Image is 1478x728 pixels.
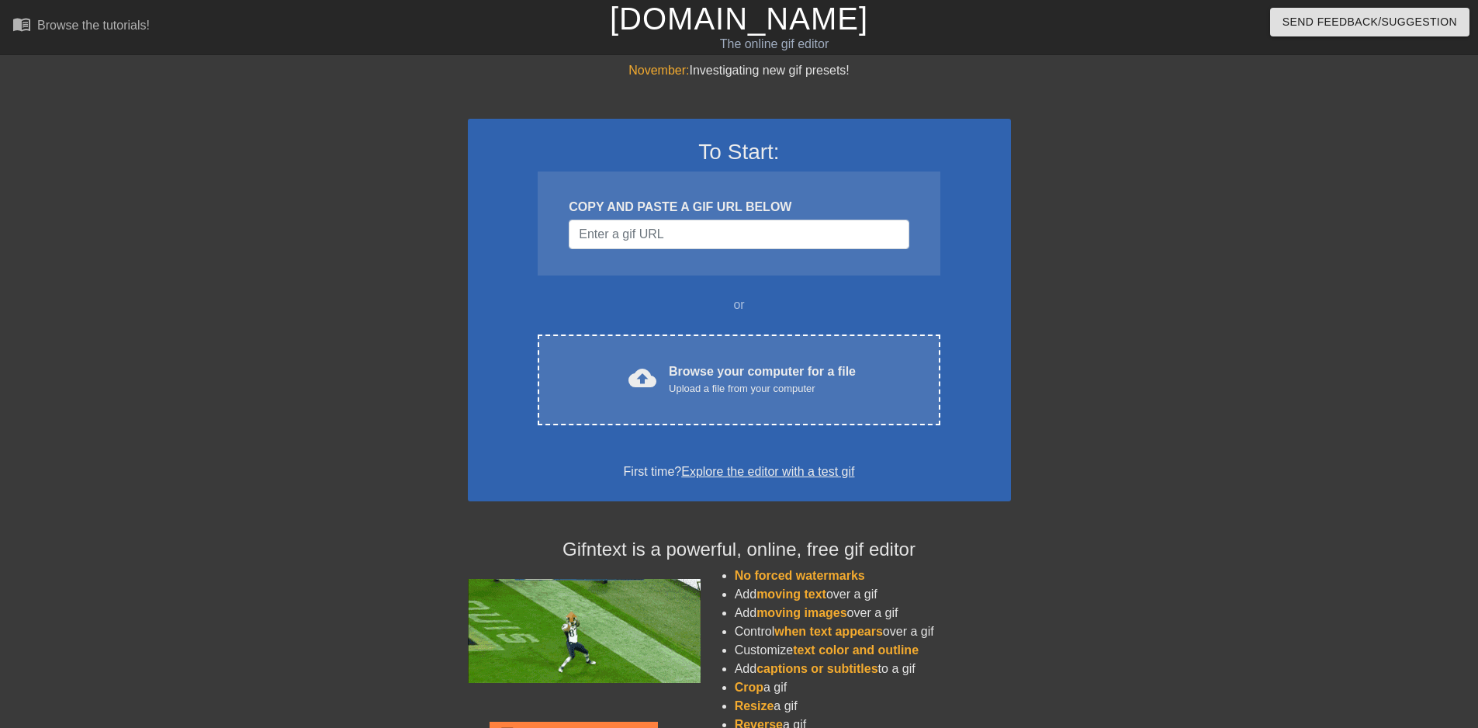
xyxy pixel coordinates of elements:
[628,364,656,392] span: cloud_upload
[735,660,1011,678] li: Add to a gif
[37,19,150,32] div: Browse the tutorials!
[735,678,1011,697] li: a gif
[12,15,150,39] a: Browse the tutorials!
[1282,12,1457,32] span: Send Feedback/Suggestion
[793,643,919,657] span: text color and outline
[628,64,689,77] span: November:
[669,362,856,397] div: Browse your computer for a file
[569,198,909,217] div: COPY AND PASTE A GIF URL BELOW
[488,139,991,165] h3: To Start:
[735,604,1011,622] li: Add over a gif
[468,61,1011,80] div: Investigating new gif presets!
[735,569,865,582] span: No forced watermarks
[610,2,868,36] a: [DOMAIN_NAME]
[669,381,856,397] div: Upload a file from your computer
[756,588,826,601] span: moving text
[468,539,1011,561] h4: Gifntext is a powerful, online, free gif editor
[508,296,971,314] div: or
[735,622,1011,641] li: Control over a gif
[569,220,909,249] input: Username
[735,699,774,712] span: Resize
[774,625,883,638] span: when text appears
[735,681,763,694] span: Crop
[681,465,854,478] a: Explore the editor with a test gif
[468,579,701,683] img: football_small.gif
[500,35,1048,54] div: The online gif editor
[735,697,1011,716] li: a gif
[488,463,991,481] div: First time?
[735,585,1011,604] li: Add over a gif
[756,606,846,619] span: moving images
[12,15,31,33] span: menu_book
[735,641,1011,660] li: Customize
[756,662,877,675] span: captions or subtitles
[1270,8,1469,36] button: Send Feedback/Suggestion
